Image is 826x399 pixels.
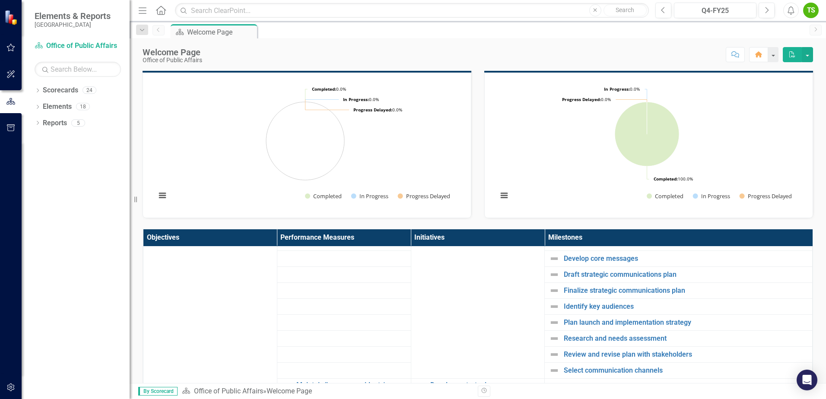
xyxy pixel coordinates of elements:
button: Show In Progress [351,192,388,200]
img: Not Defined [549,317,559,328]
a: Review and revise plan with stakeholders [564,351,808,358]
text: 0.0% [312,86,346,92]
button: Show Progress Delayed [398,192,451,200]
td: Double-Click to Edit Right Click for Context Menu [545,283,813,299]
button: Search [604,4,647,16]
path: Completed, 4. [615,102,679,166]
button: View chart menu, Chart [498,190,510,202]
img: ClearPoint Strategy [4,10,19,25]
div: 18 [76,103,90,111]
div: » [182,386,471,396]
tspan: Progress Delayed: [353,107,392,113]
a: Develop core messages [564,255,808,263]
span: Search [616,6,634,13]
a: Review and analyze website data to improve content and traffic [564,383,808,390]
td: Double-Click to Edit Right Click for Context Menu [545,299,813,315]
div: Open Intercom Messenger [797,370,817,390]
td: Double-Click to Edit Right Click for Context Menu [545,331,813,347]
button: Q4-FY25 [674,3,756,18]
img: Not Defined [549,285,559,296]
tspan: Completed: [654,176,678,182]
input: Search Below... [35,62,121,77]
a: Define communication goals and objectives [564,239,808,247]
span: By Scorecard [138,387,178,396]
span: Elements & Reports [35,11,111,21]
a: Reports [43,118,67,128]
a: Office of Public Affairs [35,41,121,51]
img: Not Defined [549,349,559,360]
tspan: Progress Delayed: [562,96,601,102]
img: Not Defined [549,301,559,312]
img: Not Defined [549,333,559,344]
small: [GEOGRAPHIC_DATA] [35,21,111,28]
div: Welcome Page [187,27,255,38]
a: Plan launch and implementation strategy [564,319,808,326]
td: Double-Click to Edit Right Click for Context Menu [545,363,813,379]
div: Chart. Highcharts interactive chart. [152,79,462,209]
text: 0.0% [562,96,611,102]
text: 0.0% [604,86,640,92]
text: 0.0% [353,107,402,113]
td: Double-Click to Edit Right Click for Context Menu [545,251,813,267]
a: Identify key audiences [564,303,808,310]
td: Double-Click to Edit Right Click for Context Menu [411,184,545,379]
a: Scorecards [43,85,78,95]
button: Show Completed [305,192,342,200]
button: Show Completed [647,192,683,200]
img: Not Defined [549,365,559,376]
svg: Interactive chart [493,79,801,209]
svg: Interactive chart [152,79,459,209]
text: 100.0% [654,176,693,182]
div: Chart. Highcharts interactive chart. [493,79,804,209]
input: Search ClearPoint... [175,3,649,18]
img: Not Defined [549,253,559,264]
td: Double-Click to Edit Right Click for Context Menu [545,267,813,283]
a: Office of Public Affairs [194,387,263,395]
a: Select communication channels [564,367,808,374]
button: TS [803,3,819,18]
td: Double-Click to Edit Right Click for Context Menu [545,347,813,363]
button: View chart menu, Chart [156,190,168,202]
a: Research and needs assessment [564,335,808,342]
img: Not Defined [549,269,559,280]
a: Draft strategic communications plan [564,271,808,279]
button: Show In Progress [693,192,730,200]
button: Show Progress Delayed [740,192,793,200]
tspan: In Progress: [604,86,630,92]
div: 5 [71,119,85,127]
div: Welcome Page [267,387,312,395]
div: 24 [83,87,96,94]
tspan: In Progress: [343,96,369,102]
img: Not Defined [549,381,559,392]
tspan: Completed: [312,86,336,92]
div: Welcome Page [143,47,202,57]
div: Office of Public Affairs [143,57,202,63]
a: Elements [43,102,72,112]
div: Q4-FY25 [677,6,753,16]
text: 0.0% [343,96,379,102]
a: Finalize strategic communications plan [564,287,808,294]
td: Double-Click to Edit Right Click for Context Menu [545,315,813,331]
